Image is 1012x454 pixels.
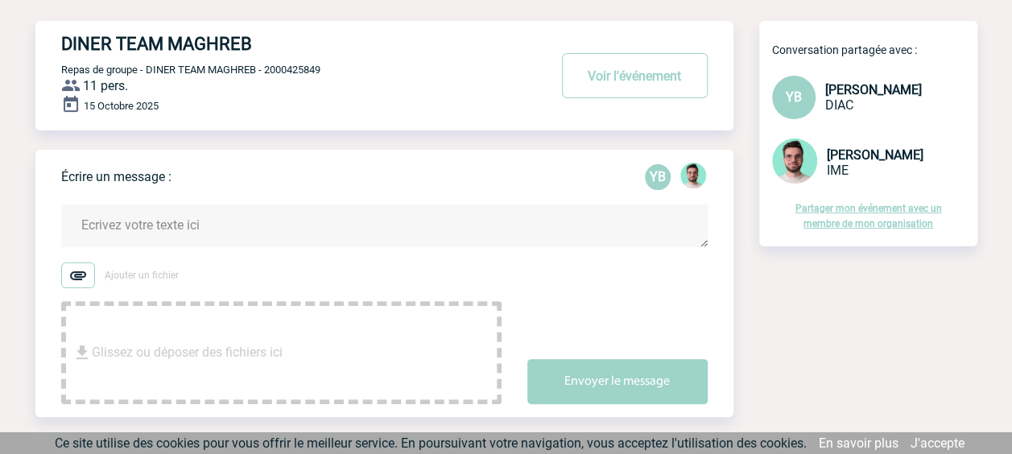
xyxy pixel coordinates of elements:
[772,43,977,56] p: Conversation partagée avec :
[92,312,283,393] span: Glissez ou déposer des fichiers ici
[83,78,128,93] span: 11 pers.
[772,138,817,184] img: 121547-2.png
[527,359,708,404] button: Envoyer le message
[825,82,922,97] span: [PERSON_NAME]
[680,163,706,188] img: 121547-2.png
[819,435,898,451] a: En savoir plus
[61,34,500,54] h4: DINER TEAM MAGHREB
[105,270,179,281] span: Ajouter un fichier
[825,97,853,113] span: DIAC
[61,64,320,76] span: Repas de groupe - DINER TEAM MAGHREB - 2000425849
[72,343,92,362] img: file_download.svg
[827,147,923,163] span: [PERSON_NAME]
[786,89,802,105] span: YB
[84,100,159,112] span: 15 Octobre 2025
[680,163,706,192] div: Benjamin ROLAND
[55,435,807,451] span: Ce site utilise des cookies pour vous offrir le meilleur service. En poursuivant votre navigation...
[645,164,671,190] p: YB
[911,435,964,451] a: J'accepte
[562,53,708,98] button: Voir l'événement
[61,169,171,184] p: Écrire un message :
[795,203,942,229] a: Partager mon événement avec un membre de mon organisation
[827,163,849,178] span: IME
[645,164,671,190] div: Yamina BENAMARA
